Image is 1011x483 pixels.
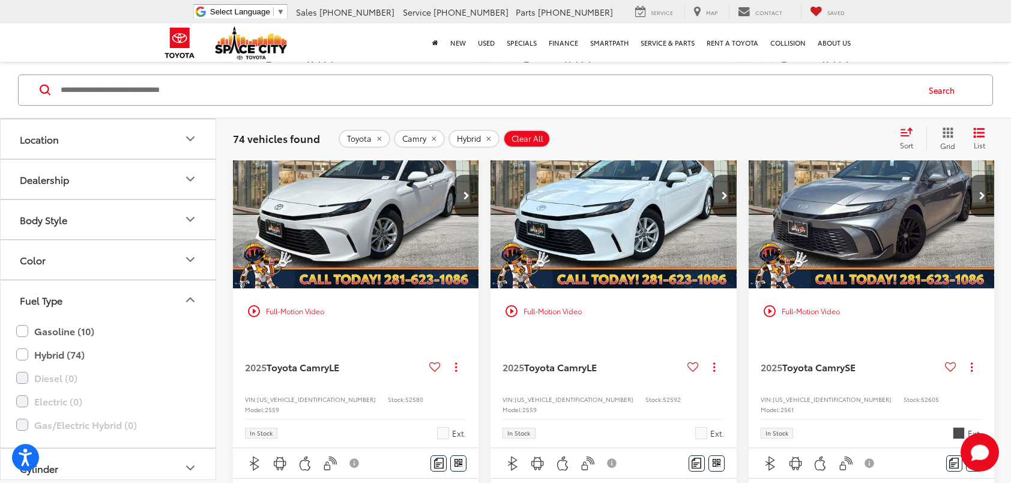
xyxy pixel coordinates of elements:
a: About Us [812,23,857,62]
span: dropdown dots [455,362,457,372]
div: Color [183,252,198,267]
span: Ext. [968,428,982,439]
a: Map [684,5,726,19]
span: White [437,427,449,439]
div: Cylinder [20,463,58,474]
a: Select Language​ [210,7,285,16]
button: remove Camry [394,130,445,148]
i: Window Sticker [454,458,462,468]
button: Comments [689,455,705,472]
div: Cylinder [183,461,198,475]
img: 2025 Toyota Camry LE [490,103,737,289]
span: Model: [502,405,522,414]
button: Select sort value [894,127,926,151]
button: List View [964,127,994,151]
div: Body Style [183,212,198,226]
img: Space City Toyota [215,26,287,59]
span: VIN: [761,395,773,404]
button: View Disclaimer [345,451,365,476]
div: Dealership [183,172,198,186]
span: SE [845,360,856,374]
span: 2559 [265,405,279,414]
button: Grid View [926,127,964,151]
a: Finance [543,23,584,62]
label: Gas/Electric Hybrid (0) [16,415,200,436]
span: Toyota Camry [524,360,587,374]
button: DealershipDealership [1,160,217,199]
button: Comments [946,455,962,472]
span: ​ [273,7,274,16]
img: Toyota [157,23,202,62]
img: Comments [692,458,701,468]
span: In Stock [765,430,788,436]
span: Service [403,6,431,18]
img: Bluetooth® [247,456,262,471]
img: Comments [434,458,444,468]
a: Contact [729,5,791,19]
button: Comments [430,455,447,472]
span: [US_VEHICLE_IDENTIFICATION_NUMBER] [257,395,376,404]
button: Body StyleBody Style [1,200,217,239]
span: Model: [245,405,265,414]
a: 2025Toyota CamryLE [502,360,682,374]
label: Electric (0) [16,391,200,412]
span: Sales [296,6,317,18]
span: 52605 [921,395,939,404]
span: dropdown dots [971,362,973,372]
a: Collision [764,23,812,62]
a: 2025 Toyota Camry SE2025 Toyota Camry SE2025 Toyota Camry SE2025 Toyota Camry SE [748,103,995,288]
img: Keyless Entry [838,456,853,471]
a: Service & Parts [635,23,701,62]
button: Next image [454,175,478,217]
img: Keyless Entry [580,456,595,471]
button: LocationLocation [1,120,217,159]
button: Window Sticker [708,455,725,472]
button: Fuel TypeFuel Type [1,281,217,320]
span: 2025 [502,360,524,374]
img: 2025 Toyota Camry LE [232,103,480,289]
div: Location [183,132,198,146]
button: Search [917,75,972,105]
a: 2025 Toyota Camry LE2025 Toyota Camry LE2025 Toyota Camry LE2025 Toyota Camry LE [490,103,737,288]
button: Actions [961,357,982,378]
span: Ice [695,427,707,439]
span: Contact [755,8,782,16]
label: Diesel (0) [16,368,200,389]
span: In Stock [250,430,273,436]
span: Stock: [645,395,663,404]
button: Actions [445,357,466,378]
button: Window Sticker [450,455,466,472]
span: LE [587,360,597,374]
img: Android Auto [788,456,803,471]
div: Fuel Type [183,293,198,307]
span: Stock: [388,395,405,404]
span: 52580 [405,395,423,404]
span: 74 vehicles found [233,131,320,145]
span: [PHONE_NUMBER] [538,6,613,18]
span: 2559 [522,405,537,414]
span: ▼ [277,7,285,16]
div: Dealership [20,174,69,185]
span: List [973,140,985,150]
div: 2025 Toyota Camry LE 0 [490,103,737,288]
button: Toggle Chat Window [961,433,999,472]
i: Window Sticker [713,458,720,468]
span: Camry [402,134,426,144]
label: Hybrid (74) [16,344,200,365]
a: Used [472,23,501,62]
span: dropdown dots [713,362,715,372]
span: Ext. [452,428,466,439]
span: Model: [761,405,780,414]
span: Heavy Metal [953,427,965,439]
a: Service [626,5,682,19]
span: Toyota [347,134,372,144]
button: View Disclaimer [603,451,623,476]
div: Location [20,133,59,145]
span: Hybrid [457,134,481,144]
a: Rent a Toyota [701,23,764,62]
button: remove Toyota [339,130,390,148]
span: 2025 [245,360,267,374]
a: My Saved Vehicles [801,5,854,19]
span: VIN: [245,395,257,404]
span: Service [651,8,673,16]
